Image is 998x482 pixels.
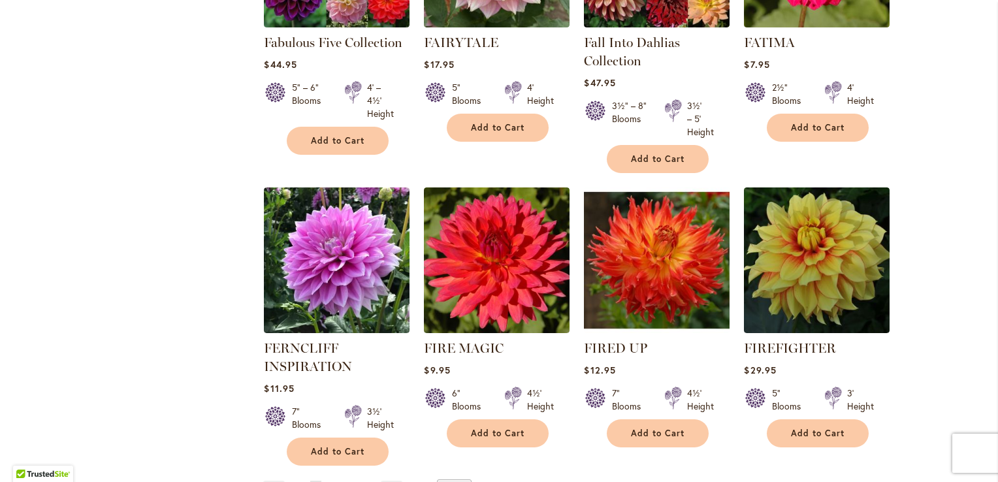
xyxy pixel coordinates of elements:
[584,340,647,356] a: FIRED UP
[367,81,394,120] div: 4' – 4½' Height
[772,387,809,413] div: 5" Blooms
[744,18,890,30] a: FATIMA
[631,153,684,165] span: Add to Cart
[424,323,570,336] a: FIRE MAGIC
[452,387,489,413] div: 6" Blooms
[791,122,845,133] span: Add to Cart
[471,428,524,439] span: Add to Cart
[424,35,498,50] a: FAIRYTALE
[744,58,769,71] span: $7.95
[311,446,364,457] span: Add to Cart
[744,35,795,50] a: FATIMA
[744,323,890,336] a: FIREFIGHTER
[424,340,504,356] a: FIRE MAGIC
[287,438,389,466] button: Add to Cart
[527,387,554,413] div: 4½' Height
[424,18,570,30] a: Fairytale
[527,81,554,107] div: 4' Height
[584,364,615,376] span: $12.95
[264,35,402,50] a: Fabulous Five Collection
[584,76,615,89] span: $47.95
[424,364,450,376] span: $9.95
[264,58,297,71] span: $44.95
[447,419,549,447] button: Add to Cart
[847,81,874,107] div: 4' Height
[772,81,809,107] div: 2½" Blooms
[264,323,410,336] a: Ferncliff Inspiration
[767,114,869,142] button: Add to Cart
[264,340,352,374] a: FERNCLIFF INSPIRATION
[10,436,46,472] iframe: Launch Accessibility Center
[847,387,874,413] div: 3' Height
[264,18,410,30] a: Fabulous Five Collection
[264,382,294,394] span: $11.95
[452,81,489,107] div: 5" Blooms
[744,187,890,333] img: FIREFIGHTER
[292,405,329,431] div: 7" Blooms
[287,127,389,155] button: Add to Cart
[584,35,680,69] a: Fall Into Dahlias Collection
[367,405,394,431] div: 3½' Height
[612,387,649,413] div: 7" Blooms
[584,323,730,336] a: FIRED UP
[292,81,329,120] div: 5" – 6" Blooms
[264,187,410,333] img: Ferncliff Inspiration
[631,428,684,439] span: Add to Cart
[424,187,570,333] img: FIRE MAGIC
[424,58,454,71] span: $17.95
[447,114,549,142] button: Add to Cart
[471,122,524,133] span: Add to Cart
[584,18,730,30] a: Fall Into Dahlias Collection
[791,428,845,439] span: Add to Cart
[744,340,836,356] a: FIREFIGHTER
[584,187,730,333] img: FIRED UP
[311,135,364,146] span: Add to Cart
[607,145,709,173] button: Add to Cart
[687,99,714,138] div: 3½' – 5' Height
[607,419,709,447] button: Add to Cart
[612,99,649,138] div: 3½" – 8" Blooms
[744,364,776,376] span: $29.95
[687,387,714,413] div: 4½' Height
[767,419,869,447] button: Add to Cart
